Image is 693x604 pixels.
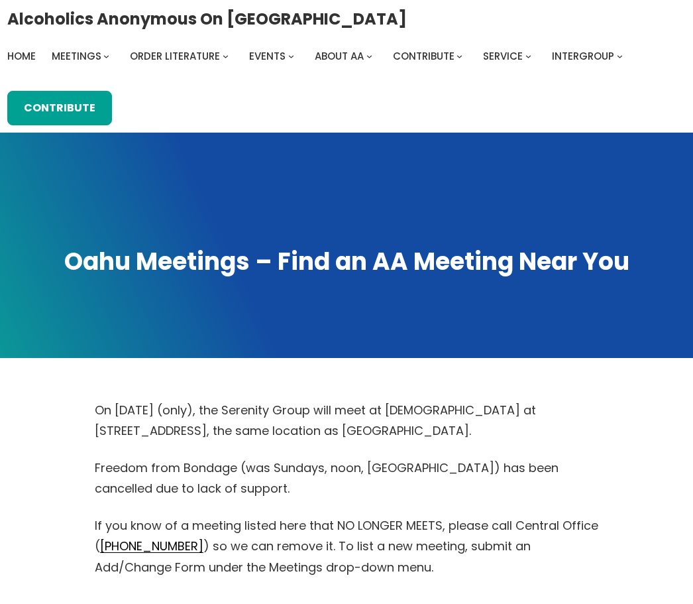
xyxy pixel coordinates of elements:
p: If you know of a meeting listed here that NO LONGER MEETS, please call Central Office ( ) so we c... [95,515,598,578]
button: Meetings submenu [103,53,109,59]
p: On [DATE] (only), the Serenity Group will meet at [DEMOGRAPHIC_DATA] at [STREET_ADDRESS], the sam... [95,400,598,442]
button: About AA submenu [366,53,372,59]
button: Order Literature submenu [223,53,229,59]
a: Service [483,47,523,66]
a: Events [249,47,286,66]
a: Home [7,47,36,66]
nav: Intergroup [7,47,627,66]
button: Service submenu [525,53,531,59]
button: Intergroup submenu [617,53,623,59]
span: Meetings [52,49,101,63]
button: Events submenu [288,53,294,59]
span: Home [7,49,36,63]
span: Order Literature [130,49,220,63]
a: Contribute [393,47,454,66]
span: Contribute [393,49,454,63]
h1: Oahu Meetings – Find an AA Meeting Near You [12,246,681,278]
span: Events [249,49,286,63]
a: Meetings [52,47,101,66]
a: Alcoholics Anonymous on [GEOGRAPHIC_DATA] [7,5,407,33]
span: Service [483,49,523,63]
p: Freedom from Bondage (was Sundays, noon, [GEOGRAPHIC_DATA]) has been cancelled due to lack of sup... [95,457,598,499]
a: [PHONE_NUMBER] [100,538,203,554]
a: About AA [315,47,364,66]
a: Contribute [7,91,112,125]
span: Intergroup [552,49,614,63]
span: About AA [315,49,364,63]
a: Intergroup [552,47,614,66]
button: Contribute submenu [456,53,462,59]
